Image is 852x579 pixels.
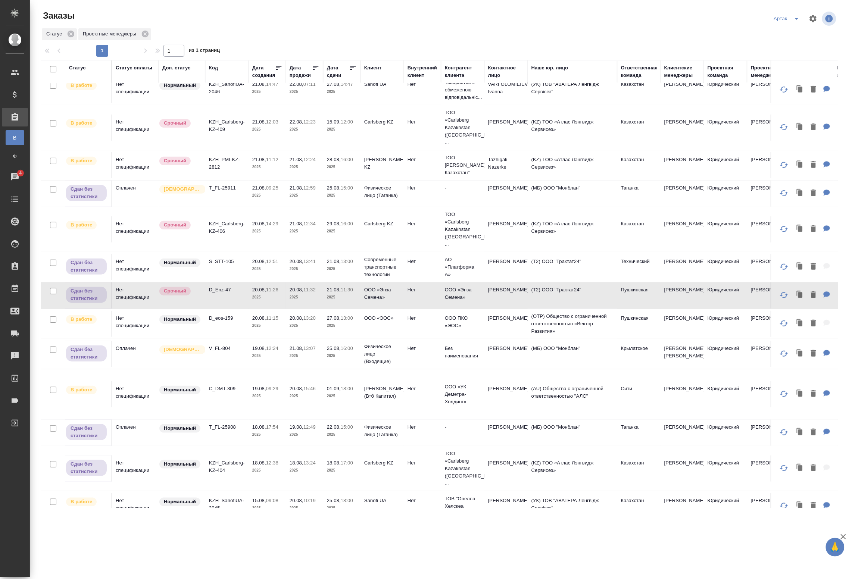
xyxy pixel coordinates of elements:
[15,169,26,177] span: 4
[327,228,357,235] p: 2025
[252,163,282,171] p: 2025
[807,461,820,476] button: Удалить
[209,459,245,474] p: KZH_Carlsberg-KZ-404
[290,192,319,199] p: 2025
[266,345,278,351] p: 12:24
[704,216,747,242] td: Юридический
[364,256,400,278] p: Современные транспортные технологии
[747,341,790,367] td: [PERSON_NAME]
[209,385,245,392] p: C_DMT-309
[116,64,152,72] div: Статус оплаты
[327,157,341,162] p: 28.08,
[303,345,316,351] p: 13:07
[266,259,278,264] p: 12:51
[69,64,86,72] div: Статус
[209,497,245,512] p: KZH_SanofiUA-2045
[65,258,107,275] div: Выставляет ПМ, когда заказ сдан КМу, но начисления еще не проведены
[772,13,804,25] div: split button
[112,311,159,337] td: Нет спецификации
[327,259,341,264] p: 21.08,
[661,77,704,103] td: [PERSON_NAME]
[209,345,245,352] p: V_FL-804
[747,254,790,280] td: [PERSON_NAME]
[775,497,793,515] button: Обновить
[112,254,159,280] td: Нет спецификации
[209,64,218,72] div: Код
[364,118,400,126] p: Carlsberg KZ
[159,286,202,296] div: Выставляется автоматически, если на указанный объем услуг необходимо больше времени в стандартном...
[327,192,357,199] p: 2025
[341,119,353,125] p: 12:00
[364,314,400,322] p: ООО «ЭОС»
[408,286,437,294] p: Нет
[303,221,316,226] p: 12:34
[252,345,266,351] p: 19.08,
[445,256,481,278] p: АО «Платформа А»
[290,322,319,329] p: 2025
[209,156,245,171] p: KZH_PMI-KZ-2812
[252,228,282,235] p: 2025
[528,181,617,207] td: (МБ) ООО "Монблан"
[793,157,807,173] button: Клонировать
[445,314,481,329] p: ООО ПКО «ЭОС»
[327,315,341,321] p: 27.08,
[65,286,107,304] div: Выставляет ПМ, когда заказ сдан КМу, но начисления еще не проведены
[9,153,21,160] span: Ф
[661,341,704,367] td: [PERSON_NAME], [PERSON_NAME]
[46,30,65,38] p: Статус
[793,498,807,514] button: Клонировать
[189,46,220,57] span: из 1 страниц
[112,341,159,367] td: Оплачен
[164,119,186,127] p: Срочный
[704,77,747,103] td: Юридический
[159,345,202,355] div: Выставляется автоматически для первых 3 заказов нового контактного лица. Особое внимание
[408,314,437,322] p: Нет
[112,115,159,141] td: Нет спецификации
[445,184,481,192] p: -
[327,345,341,351] p: 25.08,
[41,10,75,22] span: Заказы
[408,258,437,265] p: Нет
[327,294,357,301] p: 2025
[775,286,793,304] button: Обновить
[621,64,658,79] div: Ответственная команда
[209,314,245,322] p: D_eos-159
[9,134,21,141] span: В
[209,184,245,192] p: T_FL-25911
[252,119,266,125] p: 21.08,
[528,115,617,141] td: (KZ) ТОО «Атлас Лэнгвидж Сервисез»
[303,185,316,191] p: 12:59
[290,221,303,226] p: 21.08,
[112,181,159,207] td: Оплачен
[290,294,319,301] p: 2025
[747,181,790,207] td: [PERSON_NAME]
[661,152,704,178] td: [PERSON_NAME]
[112,381,159,407] td: Нет спецификации
[793,346,807,362] button: Клонировать
[704,152,747,178] td: Юридический
[484,152,528,178] td: Tazhigali Nazerke
[159,184,202,194] div: Выставляется автоматически для первых 3 заказов нового контактного лица. Особое внимание
[807,316,820,331] button: Удалить
[303,157,316,162] p: 12:24
[290,345,303,351] p: 21.08,
[266,185,278,191] p: 09:25
[65,81,107,91] div: Выставляет ПМ после принятия заказа от КМа
[112,282,159,309] td: Нет спецификации
[364,343,400,365] p: Физическое лицо (Входящие)
[661,216,704,242] td: [PERSON_NAME]
[484,181,528,207] td: [PERSON_NAME]
[775,345,793,363] button: Обновить
[290,163,319,171] p: 2025
[290,228,319,235] p: 2025
[252,88,282,96] p: 2025
[408,64,437,79] div: Внутренний клиент
[775,314,793,332] button: Обновить
[364,156,400,171] p: [PERSON_NAME] KZ
[445,109,481,146] p: ТОО «Carlsberg Kazakhstan ([GEOGRAPHIC_DATA] ...
[664,64,700,79] div: Клиентские менеджеры
[747,282,790,309] td: [PERSON_NAME]
[112,152,159,178] td: Нет спецификации
[704,254,747,280] td: Юридический
[209,81,245,96] p: KZH_SanofiUA-2046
